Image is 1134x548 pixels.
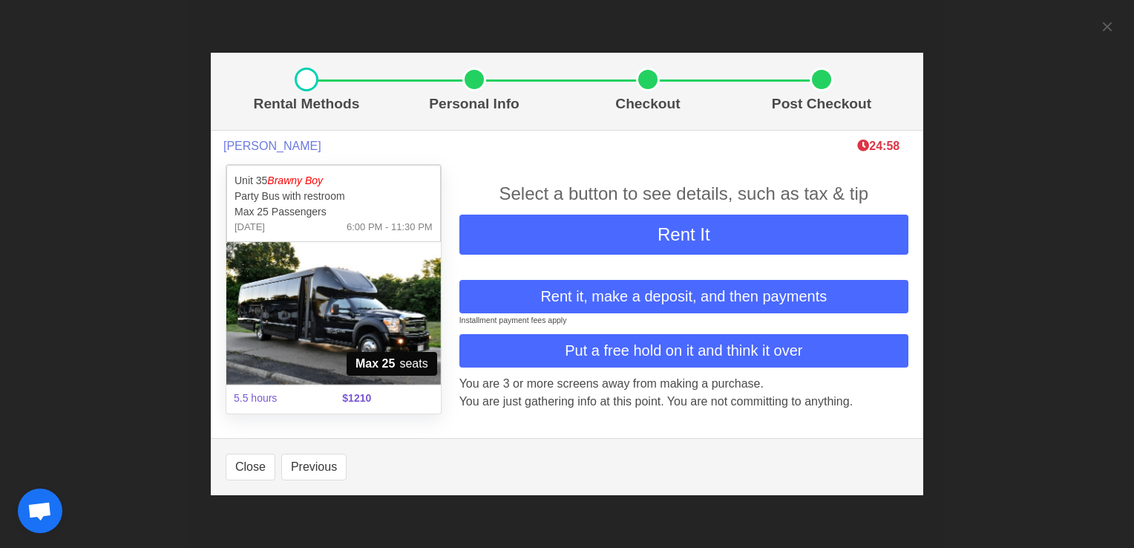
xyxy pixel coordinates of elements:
small: Installment payment fees apply [459,316,567,324]
span: seats [347,352,437,376]
span: Rent it, make a deposit, and then payments [540,285,827,307]
p: Party Bus with restroom [235,189,433,204]
em: Brawny Boy [267,174,323,186]
p: You are 3 or more screens away from making a purchase. [459,375,908,393]
span: The clock is ticking ⁠— this timer shows how long we'll hold this limo during checkout. If time r... [857,140,899,152]
p: Personal Info [393,94,555,115]
span: Put a free hold on it and think it over [565,339,802,362]
img: 35%2001.jpg [226,242,441,385]
span: [DATE] [235,220,265,235]
strong: Max 25 [355,355,395,373]
button: Previous [281,454,347,480]
div: Open chat [18,489,62,533]
button: Rent it, make a deposit, and then payments [459,280,908,313]
p: You are just gathering info at this point. You are not committing to anything. [459,393,908,411]
span: 6:00 PM - 11:30 PM [347,220,433,235]
button: Put a free hold on it and think it over [459,334,908,368]
span: Rent It [658,224,710,244]
p: Max 25 Passengers [235,204,433,220]
div: Select a button to see details, such as tax & tip [459,180,908,207]
button: Rent It [459,215,908,255]
span: 5.5 hours [225,382,333,415]
p: Rental Methods [232,94,381,115]
b: 24:58 [857,140,899,152]
button: Close [226,454,275,480]
span: [PERSON_NAME] [223,139,321,153]
p: Checkout [567,94,729,115]
p: Post Checkout [741,94,902,115]
p: Unit 35 [235,173,433,189]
